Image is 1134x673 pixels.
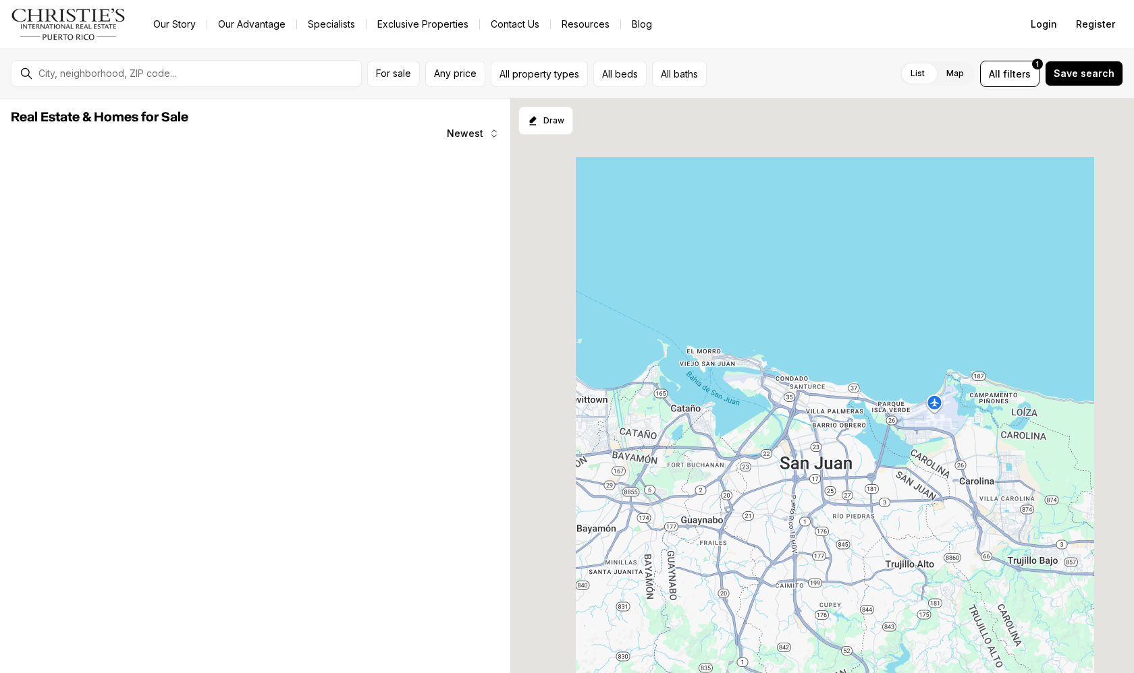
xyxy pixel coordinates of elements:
a: Our Advantage [207,15,296,34]
a: Exclusive Properties [367,15,479,34]
button: All property types [491,61,588,87]
button: Login [1023,11,1065,38]
span: 1 [1036,59,1039,69]
button: All beds [593,61,647,87]
label: List [900,61,936,86]
span: Any price [434,68,477,79]
button: Newest [439,120,508,147]
span: For sale [376,68,411,79]
button: Save search [1045,61,1123,86]
button: Any price [425,61,485,87]
a: Our Story [142,15,207,34]
label: Map [936,61,975,86]
a: Specialists [297,15,366,34]
span: Register [1076,19,1115,30]
button: All baths [652,61,707,87]
span: Login [1031,19,1057,30]
span: Real Estate & Homes for Sale [11,111,188,124]
span: Save search [1054,68,1114,79]
span: All [989,67,1000,81]
button: Start drawing [518,107,573,135]
button: Contact Us [480,15,550,34]
span: filters [1003,67,1031,81]
button: Register [1068,11,1123,38]
a: Resources [551,15,620,34]
a: Blog [621,15,663,34]
button: For sale [367,61,420,87]
img: logo [11,8,126,40]
span: Newest [447,128,483,139]
button: Allfilters1 [980,61,1039,87]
